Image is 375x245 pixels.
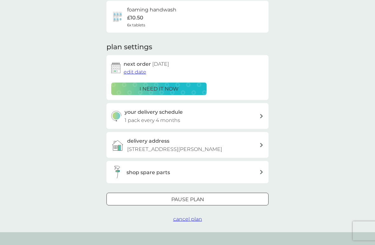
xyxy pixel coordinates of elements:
button: Pause plan [106,193,269,206]
button: cancel plan [173,215,202,223]
button: edit date [124,68,146,76]
p: 1 pack every 4 months [125,116,180,125]
a: delivery address[STREET_ADDRESS][PERSON_NAME] [106,132,269,158]
h2: next order [124,60,169,68]
p: Pause plan [171,195,204,204]
h3: shop spare parts [126,168,170,177]
h3: your delivery schedule [125,108,183,116]
p: £10.50 [127,14,143,22]
span: cancel plan [173,216,202,222]
p: i need it now [140,85,179,93]
p: [STREET_ADDRESS][PERSON_NAME] [127,145,222,153]
button: i need it now [111,83,207,95]
h3: delivery address [127,137,169,145]
span: 6x tablets [127,22,145,28]
span: [DATE] [152,61,169,67]
button: shop spare parts [106,161,269,183]
span: edit date [124,69,146,75]
h2: plan settings [106,42,152,52]
img: foaming handwash [111,10,124,23]
button: your delivery schedule1 pack every 4 months [106,103,269,129]
h6: foaming handwash [127,6,176,14]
